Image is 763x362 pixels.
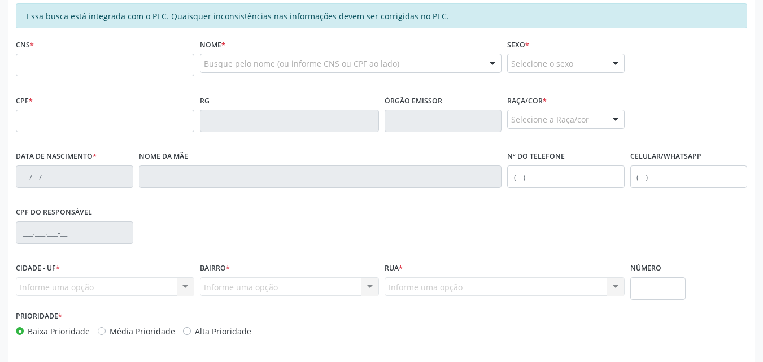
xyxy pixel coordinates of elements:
[507,148,565,165] label: Nº do Telefone
[385,92,442,110] label: Órgão emissor
[16,148,97,165] label: Data de nascimento
[16,92,33,110] label: CPF
[200,36,225,54] label: Nome
[507,36,529,54] label: Sexo
[630,260,661,277] label: Número
[16,308,62,325] label: Prioridade
[16,36,34,54] label: CNS
[630,165,748,188] input: (__) _____-_____
[200,92,210,110] label: RG
[16,3,747,28] div: Essa busca está integrada com o PEC. Quaisquer inconsistências nas informações devem ser corrigid...
[507,165,625,188] input: (__) _____-_____
[511,58,573,69] span: Selecione o sexo
[110,325,175,337] label: Média Prioridade
[16,165,133,188] input: __/__/____
[204,58,399,69] span: Busque pelo nome (ou informe CNS ou CPF ao lado)
[139,148,188,165] label: Nome da mãe
[200,260,230,277] label: Bairro
[16,260,60,277] label: Cidade - UF
[16,221,133,244] input: ___.___.___-__
[28,325,90,337] label: Baixa Prioridade
[195,325,251,337] label: Alta Prioridade
[16,204,92,221] label: CPF do responsável
[630,148,701,165] label: Celular/WhatsApp
[507,92,547,110] label: Raça/cor
[511,114,589,125] span: Selecione a Raça/cor
[385,260,403,277] label: Rua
